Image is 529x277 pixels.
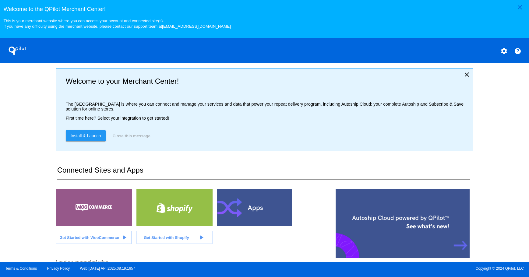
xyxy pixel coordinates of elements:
p: The [GEOGRAPHIC_DATA] is where you can connect and manage your services and data that power your ... [66,102,468,111]
h1: QPilot [5,45,30,57]
mat-icon: help [514,47,521,55]
p: First time here? Select your integration to get started! [66,116,468,121]
a: Web:[DATE] API:2025.08.19.1657 [80,266,135,271]
span: Get Started with WooCommerce [59,235,119,240]
small: This is your merchant website where you can access your account and connected site(s). If you hav... [3,19,231,29]
mat-icon: close [463,71,471,78]
h2: Welcome to your Merchant Center! [66,77,468,86]
a: Privacy Policy [47,266,70,271]
a: Install & Launch [66,130,106,141]
mat-icon: play_arrow [121,234,128,241]
span: Install & Launch [71,133,101,138]
span: Copyright © 2024 QPilot, LLC [270,266,524,271]
a: Get Started with WooCommerce [56,231,132,244]
a: [EMAIL_ADDRESS][DOMAIN_NAME] [162,24,231,29]
a: Get Started with Shopify [136,231,213,244]
h2: Connected Sites and Apps [57,166,470,180]
mat-icon: settings [500,47,508,55]
span: Get Started with Shopify [144,235,189,240]
h3: Welcome to the QPilot Merchant Center! [3,6,525,12]
button: Close this message [111,130,152,141]
mat-icon: close [516,4,524,11]
div: Loading connected sites... [56,259,473,266]
mat-icon: play_arrow [198,234,205,241]
a: Terms & Conditions [5,266,37,271]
